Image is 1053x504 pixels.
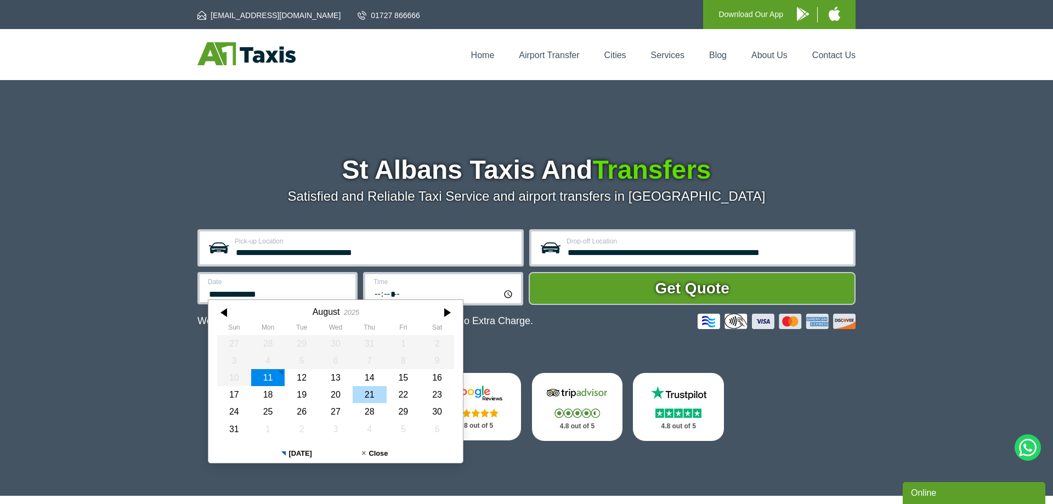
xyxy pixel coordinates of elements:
a: Contact Us [812,50,856,60]
p: Satisfied and Reliable Taxi Service and airport transfers in [GEOGRAPHIC_DATA] [197,189,856,204]
a: Trustpilot Stars 4.8 out of 5 [633,373,724,441]
a: 01727 866666 [358,10,420,21]
div: 15 August 2025 [387,369,421,386]
img: Stars [655,409,701,418]
label: Pick-up Location [235,238,515,245]
h1: St Albans Taxis And [197,157,856,183]
span: Transfers [592,155,711,184]
div: 20 August 2025 [319,386,353,403]
img: Trustpilot [646,385,711,401]
div: 30 July 2025 [319,335,353,352]
label: Drop-off Location [567,238,847,245]
button: Close [336,444,414,463]
img: A1 Taxis iPhone App [829,7,840,21]
div: 14 August 2025 [353,369,387,386]
div: 06 August 2025 [319,352,353,369]
img: A1 Taxis Android App [797,7,809,21]
a: Home [471,50,495,60]
p: We Now Accept Card & Contactless Payment In [197,315,533,327]
button: [DATE] [257,444,336,463]
div: 30 August 2025 [420,403,454,420]
div: 10 August 2025 [217,369,251,386]
div: 29 August 2025 [387,403,421,420]
iframe: chat widget [903,480,1048,504]
div: 06 September 2025 [420,421,454,438]
a: [EMAIL_ADDRESS][DOMAIN_NAME] [197,10,341,21]
div: 31 August 2025 [217,421,251,438]
div: 21 August 2025 [353,386,387,403]
th: Sunday [217,324,251,335]
th: Tuesday [285,324,319,335]
div: 07 August 2025 [353,352,387,369]
label: Date [208,279,349,285]
img: A1 Taxis St Albans LTD [197,42,296,65]
a: Google Stars 4.8 out of 5 [431,373,522,440]
div: 11 August 2025 [251,369,285,386]
div: 27 August 2025 [319,403,353,420]
span: The Car at No Extra Charge. [407,315,533,326]
img: Credit And Debit Cards [698,314,856,329]
th: Saturday [420,324,454,335]
a: Tripadvisor Stars 4.8 out of 5 [532,373,623,441]
a: Airport Transfer [519,50,579,60]
div: 09 August 2025 [420,352,454,369]
div: 04 September 2025 [353,421,387,438]
a: Blog [709,50,727,60]
div: 05 September 2025 [387,421,421,438]
a: Services [651,50,684,60]
div: 31 July 2025 [353,335,387,352]
div: 27 July 2025 [217,335,251,352]
div: August [313,307,340,317]
button: Get Quote [529,272,856,305]
div: 2025 [344,308,359,316]
label: Time [373,279,514,285]
div: 02 September 2025 [285,421,319,438]
div: 01 August 2025 [387,335,421,352]
a: Cities [604,50,626,60]
div: 23 August 2025 [420,386,454,403]
p: 4.8 out of 5 [544,420,611,433]
div: 05 August 2025 [285,352,319,369]
div: 04 August 2025 [251,352,285,369]
div: 17 August 2025 [217,386,251,403]
div: 22 August 2025 [387,386,421,403]
div: 13 August 2025 [319,369,353,386]
div: 29 July 2025 [285,335,319,352]
div: 19 August 2025 [285,386,319,403]
img: Stars [453,409,499,417]
a: About Us [751,50,788,60]
div: 18 August 2025 [251,386,285,403]
div: 08 August 2025 [387,352,421,369]
div: 02 August 2025 [420,335,454,352]
div: 03 August 2025 [217,352,251,369]
p: 4.8 out of 5 [443,419,509,433]
p: Download Our App [718,8,783,21]
img: Tripadvisor [544,385,610,401]
div: 12 August 2025 [285,369,319,386]
img: Stars [554,409,600,418]
div: 25 August 2025 [251,403,285,420]
div: 28 July 2025 [251,335,285,352]
div: 01 September 2025 [251,421,285,438]
th: Monday [251,324,285,335]
p: 4.8 out of 5 [645,420,712,433]
div: 24 August 2025 [217,403,251,420]
div: 16 August 2025 [420,369,454,386]
div: 26 August 2025 [285,403,319,420]
img: Google [443,385,509,401]
th: Wednesday [319,324,353,335]
div: 28 August 2025 [353,403,387,420]
th: Thursday [353,324,387,335]
div: 03 September 2025 [319,421,353,438]
th: Friday [387,324,421,335]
